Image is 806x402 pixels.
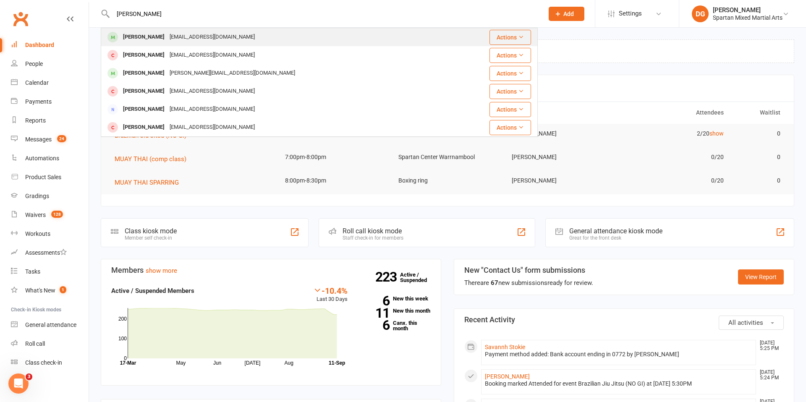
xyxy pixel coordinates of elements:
td: 8:00pm-8:30pm [277,171,391,191]
div: Member self check-in [125,235,177,241]
h3: Recent Activity [464,316,784,324]
div: Automations [25,155,59,162]
td: 0/20 [618,147,731,167]
td: [PERSON_NAME] [504,124,618,144]
strong: 67 [491,279,498,287]
a: Gradings [11,187,89,206]
a: Tasks [11,262,89,281]
td: 2/20 [618,124,731,144]
div: [PERSON_NAME] [120,85,167,97]
button: All activities [719,316,784,330]
td: [PERSON_NAME] [504,147,618,167]
span: 1 [60,286,66,293]
div: Assessments [25,249,67,256]
div: Tasks [25,268,40,275]
iframe: Intercom live chat [8,373,29,394]
a: 6New this week [360,296,431,301]
button: Actions [489,66,531,81]
button: Actions [489,102,531,117]
div: [PERSON_NAME] [120,103,167,115]
div: Gradings [25,193,49,199]
td: [PERSON_NAME] [504,171,618,191]
a: General attendance kiosk mode [11,316,89,334]
strong: 6 [360,295,390,307]
div: Class kiosk mode [125,227,177,235]
span: Brazilian Jiu Jitsu (NO GI) [115,132,186,139]
div: Product Sales [25,174,61,180]
a: View Report [738,269,784,285]
a: 11New this month [360,308,431,313]
strong: 11 [360,307,390,319]
strong: 6 [360,319,390,332]
span: 24 [57,135,66,142]
div: Messages [25,136,52,143]
td: 0 [731,171,788,191]
a: Savannh Stokie [485,344,525,350]
button: Actions [489,48,531,63]
div: Roll call [25,340,45,347]
div: -10.4% [313,286,348,295]
a: Clubworx [10,8,31,29]
div: General attendance [25,321,76,328]
h3: New "Contact Us" form submissions [464,266,593,274]
div: Great for the front desk [569,235,662,241]
td: 0/20 [618,171,731,191]
div: [PERSON_NAME][EMAIL_ADDRESS][DOMAIN_NAME] [167,67,298,79]
a: 223Active / Suspended [400,266,437,289]
a: Calendar [11,73,89,92]
div: Workouts [25,230,50,237]
button: MUAY THAI (comp class) [115,154,192,164]
div: People [25,60,43,67]
button: MUAY THAI SPARRING [115,178,185,188]
span: Add [563,10,574,17]
div: Roll call kiosk mode [343,227,403,235]
div: Staff check-in for members [343,235,403,241]
h3: Members [111,266,431,274]
strong: 223 [375,271,400,283]
div: [PERSON_NAME] [120,31,167,43]
div: Spartan Mixed Martial Arts [713,14,782,21]
div: Reports [25,117,46,124]
button: Actions [489,30,531,45]
a: Class kiosk mode [11,353,89,372]
span: MUAY THAI SPARRING [115,179,179,186]
a: Dashboard [11,36,89,55]
strong: Active / Suspended Members [111,287,194,295]
div: [EMAIL_ADDRESS][DOMAIN_NAME] [167,103,257,115]
button: Actions [489,84,531,99]
a: show more [146,267,177,274]
td: 0 [731,147,788,167]
a: Payments [11,92,89,111]
a: What's New1 [11,281,89,300]
td: Spartan Center Warrnambool [391,147,504,167]
a: Assessments [11,243,89,262]
td: 7:00pm-8:00pm [277,147,391,167]
time: [DATE] 5:25 PM [756,340,783,351]
div: Booking marked Attended for event Brazilian Jiu Jitsu (NO GI) at [DATE] 5:30PM [485,380,752,387]
div: DG [692,5,709,22]
span: MUAY THAI (comp class) [115,155,186,163]
div: [EMAIL_ADDRESS][DOMAIN_NAME] [167,49,257,61]
div: [EMAIL_ADDRESS][DOMAIN_NAME] [167,121,257,133]
div: Waivers [25,211,46,218]
a: Automations [11,149,89,168]
div: [EMAIL_ADDRESS][DOMAIN_NAME] [167,31,257,43]
button: Actions [489,120,531,135]
button: Add [549,7,584,21]
span: 128 [51,211,63,218]
a: 6Canx. this month [360,320,431,331]
div: There are new submissions ready for review. [464,278,593,288]
div: [EMAIL_ADDRESS][DOMAIN_NAME] [167,85,257,97]
div: Payments [25,98,52,105]
div: [PERSON_NAME] [120,121,167,133]
span: All activities [728,319,763,326]
a: Reports [11,111,89,130]
th: Attendees [618,102,731,123]
input: Search... [110,8,538,20]
time: [DATE] 5:24 PM [756,370,783,381]
a: Product Sales [11,168,89,187]
span: 3 [26,373,32,380]
div: Payment method added: Bank account ending in 0772 by [PERSON_NAME] [485,351,752,358]
div: General attendance kiosk mode [569,227,662,235]
th: Waitlist [731,102,788,123]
